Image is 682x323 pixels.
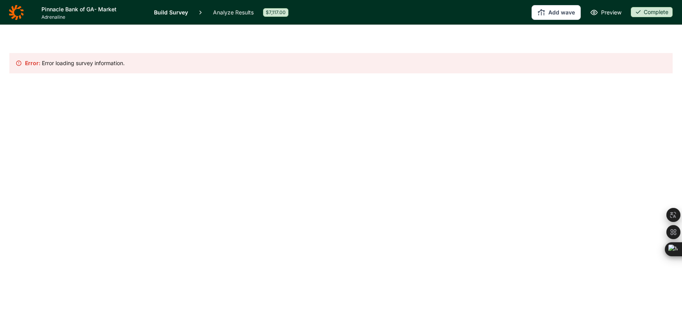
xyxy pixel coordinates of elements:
[631,7,673,18] button: Complete
[25,60,40,66] span: Error:
[41,5,145,14] h1: Pinnacle Bank of GA- Market
[590,8,621,17] a: Preview
[263,8,288,17] div: $7,117.00
[601,8,621,17] span: Preview
[631,7,673,17] div: Complete
[41,14,145,20] span: Adrenaline
[25,59,125,67] p: Error loading survey information.
[532,5,581,20] button: Add wave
